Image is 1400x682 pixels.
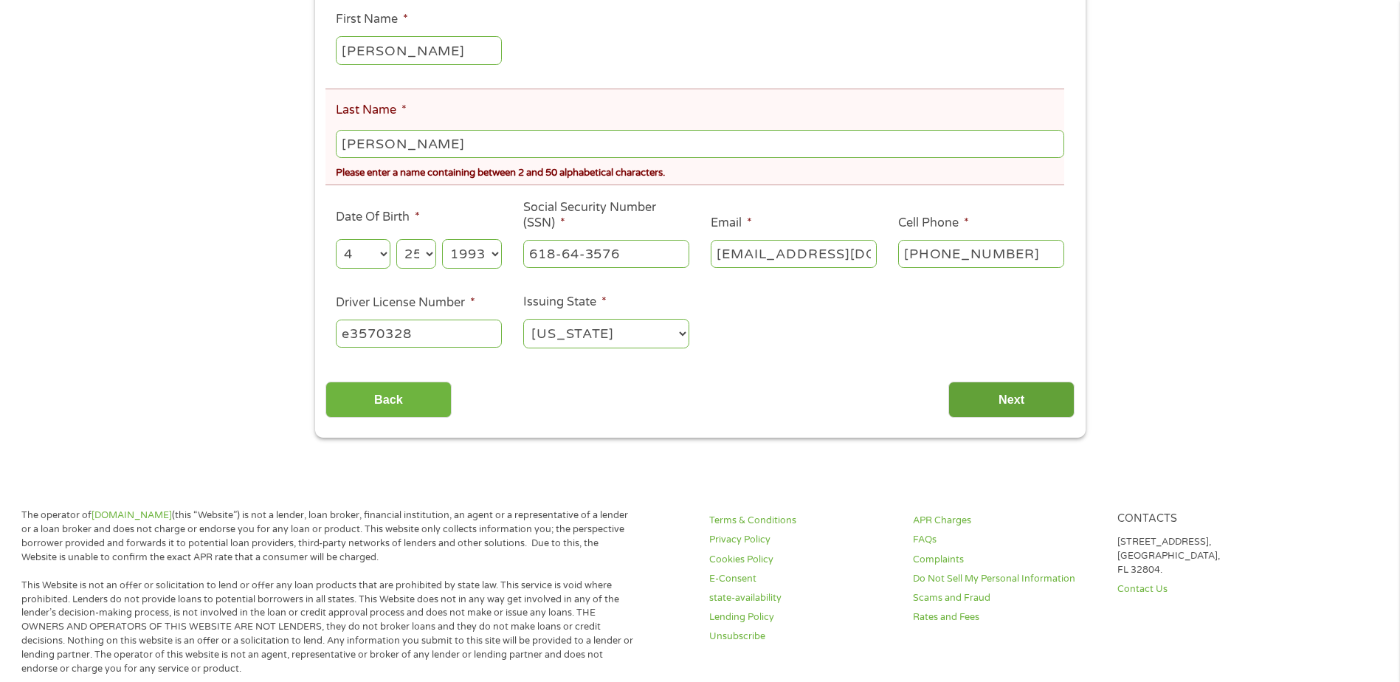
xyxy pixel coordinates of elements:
input: john@gmail.com [711,240,877,268]
label: Issuing State [523,294,607,310]
a: E-Consent [709,572,895,586]
p: This Website is not an offer or solicitation to lend or offer any loan products that are prohibit... [21,579,634,676]
a: Cookies Policy [709,553,895,567]
p: [STREET_ADDRESS], [GEOGRAPHIC_DATA], FL 32804. [1117,535,1303,577]
a: Privacy Policy [709,533,895,547]
a: state-availability [709,591,895,605]
a: Do Not Sell My Personal Information [913,572,1099,586]
label: Driver License Number [336,295,475,311]
label: Email [711,216,752,231]
input: 078-05-1120 [523,240,689,268]
a: Contact Us [1117,582,1303,596]
input: Next [948,382,1075,418]
a: Terms & Conditions [709,514,895,528]
a: Complaints [913,553,1099,567]
input: Back [325,382,452,418]
a: Rates and Fees [913,610,1099,624]
input: Smith [336,130,1063,158]
input: (541) 754-3010 [898,240,1064,268]
a: Scams and Fraud [913,591,1099,605]
label: Cell Phone [898,216,969,231]
a: Lending Policy [709,610,895,624]
p: The operator of (this “Website”) is not a lender, loan broker, financial institution, an agent or... [21,509,634,565]
a: [DOMAIN_NAME] [92,509,172,521]
label: First Name [336,12,408,27]
label: Last Name [336,103,407,118]
a: Unsubscribe [709,630,895,644]
label: Date Of Birth [336,210,420,225]
a: FAQs [913,533,1099,547]
h4: Contacts [1117,512,1303,526]
div: Please enter a name containing between 2 and 50 alphabetical characters. [336,161,1063,181]
input: John [336,36,502,64]
a: APR Charges [913,514,1099,528]
label: Social Security Number (SSN) [523,200,689,231]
